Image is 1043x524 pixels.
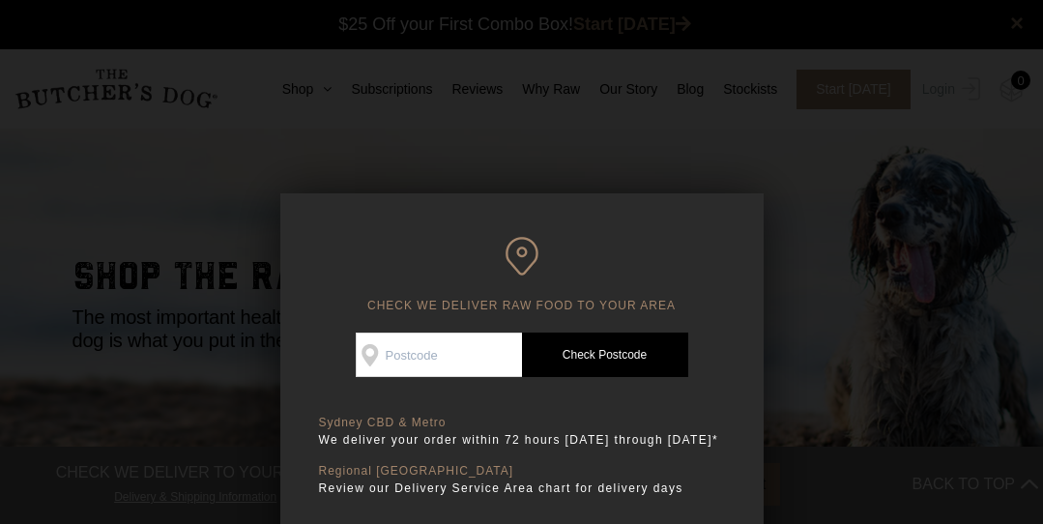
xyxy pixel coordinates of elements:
p: Sydney CBD & Metro [319,416,725,430]
p: Review our Delivery Service Area chart for delivery days [319,479,725,498]
h6: CHECK WE DELIVER RAW FOOD TO YOUR AREA [319,237,725,313]
a: Check Postcode [522,333,688,377]
input: Postcode [356,333,522,377]
p: We deliver your order within 72 hours [DATE] through [DATE]* [319,430,725,450]
p: Regional [GEOGRAPHIC_DATA] [319,464,725,479]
